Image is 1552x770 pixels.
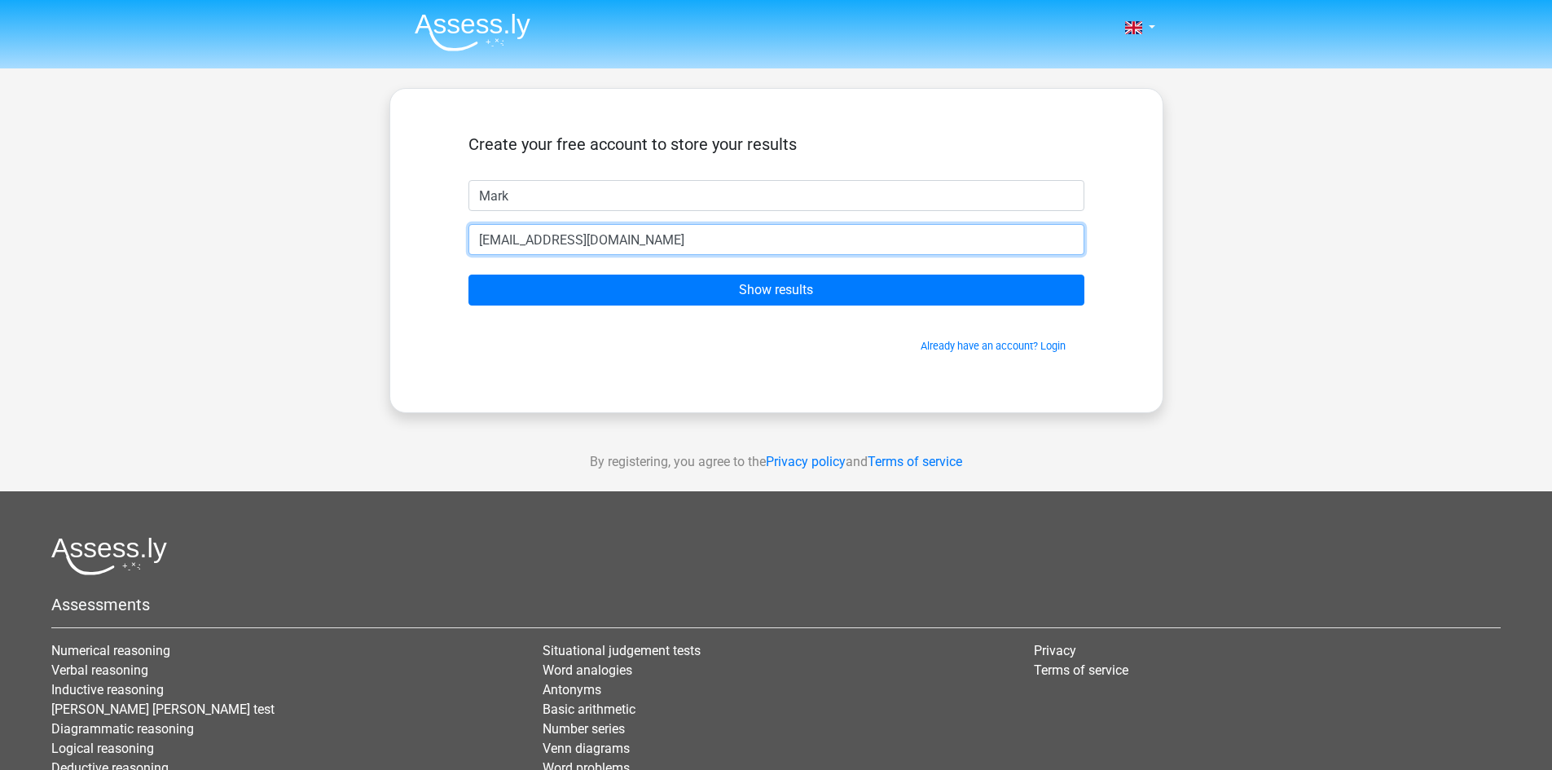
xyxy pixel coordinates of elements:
[51,537,167,575] img: Assessly logo
[51,662,148,678] a: Verbal reasoning
[51,741,154,756] a: Logical reasoning
[543,682,601,697] a: Antonyms
[51,702,275,717] a: [PERSON_NAME] [PERSON_NAME] test
[1034,662,1128,678] a: Terms of service
[543,741,630,756] a: Venn diagrams
[415,13,530,51] img: Assessly
[543,643,701,658] a: Situational judgement tests
[468,275,1084,306] input: Show results
[51,682,164,697] a: Inductive reasoning
[868,454,962,469] a: Terms of service
[766,454,846,469] a: Privacy policy
[543,721,625,737] a: Number series
[1034,643,1076,658] a: Privacy
[921,340,1066,352] a: Already have an account? Login
[468,180,1084,211] input: First name
[51,643,170,658] a: Numerical reasoning
[468,224,1084,255] input: Email
[543,662,632,678] a: Word analogies
[468,134,1084,154] h5: Create your free account to store your results
[51,721,194,737] a: Diagrammatic reasoning
[51,595,1501,614] h5: Assessments
[543,702,635,717] a: Basic arithmetic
